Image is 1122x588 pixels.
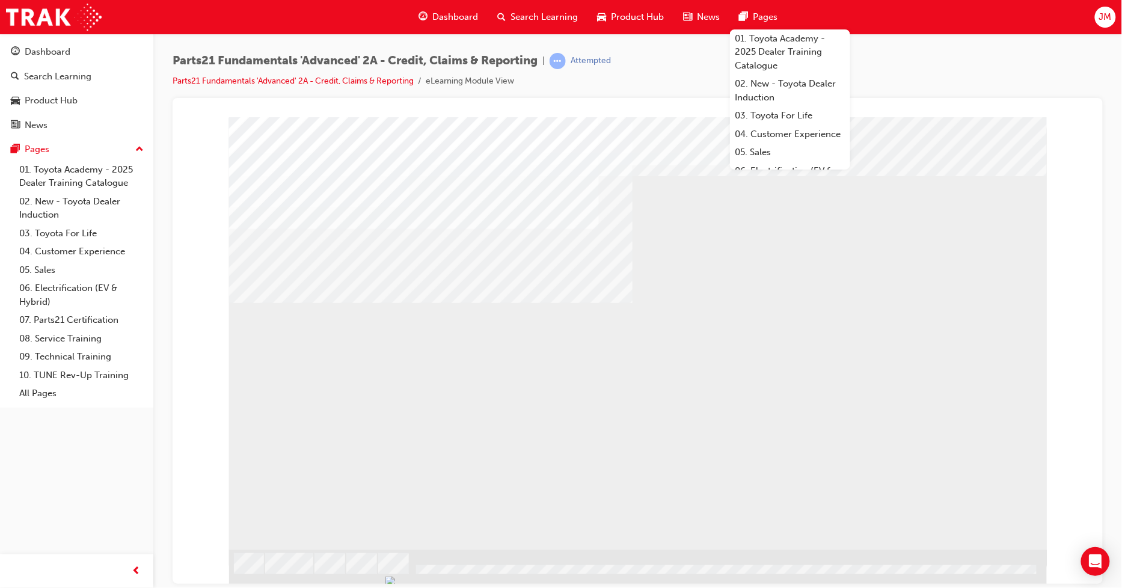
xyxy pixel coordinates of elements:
[612,10,664,24] span: Product Hub
[511,10,578,24] span: Search Learning
[14,242,149,261] a: 04. Customer Experience
[730,75,850,106] a: 02. New - Toyota Dealer Induction
[25,94,78,108] div: Product Hub
[498,10,506,25] span: search-icon
[730,162,850,194] a: 06. Electrification (EV & Hybrid)
[409,5,488,29] a: guage-iconDashboard
[588,5,674,29] a: car-iconProduct Hub
[542,54,545,68] span: |
[1095,7,1116,28] button: JM
[426,75,514,88] li: eLearning Module View
[203,459,864,469] img: Thumb.png
[14,348,149,366] a: 09. Technical Training
[25,45,70,59] div: Dashboard
[14,384,149,403] a: All Pages
[730,5,788,29] a: pages-iconPages
[730,125,850,144] a: 04. Customer Experience
[14,311,149,329] a: 07. Parts21 Certification
[25,142,49,156] div: Pages
[753,10,778,24] span: Pages
[419,10,428,25] span: guage-icon
[11,47,20,58] span: guage-icon
[25,118,48,132] div: News
[14,261,149,280] a: 05. Sales
[571,55,611,67] div: Attempted
[14,279,149,311] a: 06. Electrification (EV & Hybrid)
[5,138,149,161] button: Pages
[135,142,144,158] span: up-icon
[5,38,149,138] button: DashboardSearch LearningProduct HubNews
[203,459,864,469] div: Progress, Slide 1 of 54
[14,224,149,243] a: 03. Toyota For Life
[730,106,850,125] a: 03. Toyota For Life
[1081,547,1110,576] div: Open Intercom Messenger
[697,10,720,24] span: News
[132,564,141,579] span: prev-icon
[11,144,20,155] span: pages-icon
[11,120,20,131] span: news-icon
[11,96,20,106] span: car-icon
[433,10,479,24] span: Dashboard
[5,41,149,63] a: Dashboard
[730,143,850,162] a: 05. Sales
[550,53,566,69] span: learningRecordVerb_ATTEMPT-icon
[14,329,149,348] a: 08. Service Training
[11,72,19,82] span: search-icon
[1099,10,1112,24] span: JM
[173,76,414,86] a: Parts21 Fundamentals 'Advanced' 2A - Credit, Claims & Reporting
[488,5,588,29] a: search-iconSearch Learning
[740,10,749,25] span: pages-icon
[6,4,102,31] img: Trak
[14,366,149,385] a: 10. TUNE Rev-Up Training
[674,5,730,29] a: news-iconNews
[5,90,149,112] a: Product Hub
[24,70,91,84] div: Search Learning
[5,66,149,88] a: Search Learning
[14,161,149,192] a: 01. Toyota Academy - 2025 Dealer Training Catalogue
[684,10,693,25] span: news-icon
[14,192,149,224] a: 02. New - Toyota Dealer Induction
[598,10,607,25] span: car-icon
[730,29,850,75] a: 01. Toyota Academy - 2025 Dealer Training Catalogue
[173,54,538,68] span: Parts21 Fundamentals 'Advanced' 2A - Credit, Claims & Reporting
[5,114,149,136] a: News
